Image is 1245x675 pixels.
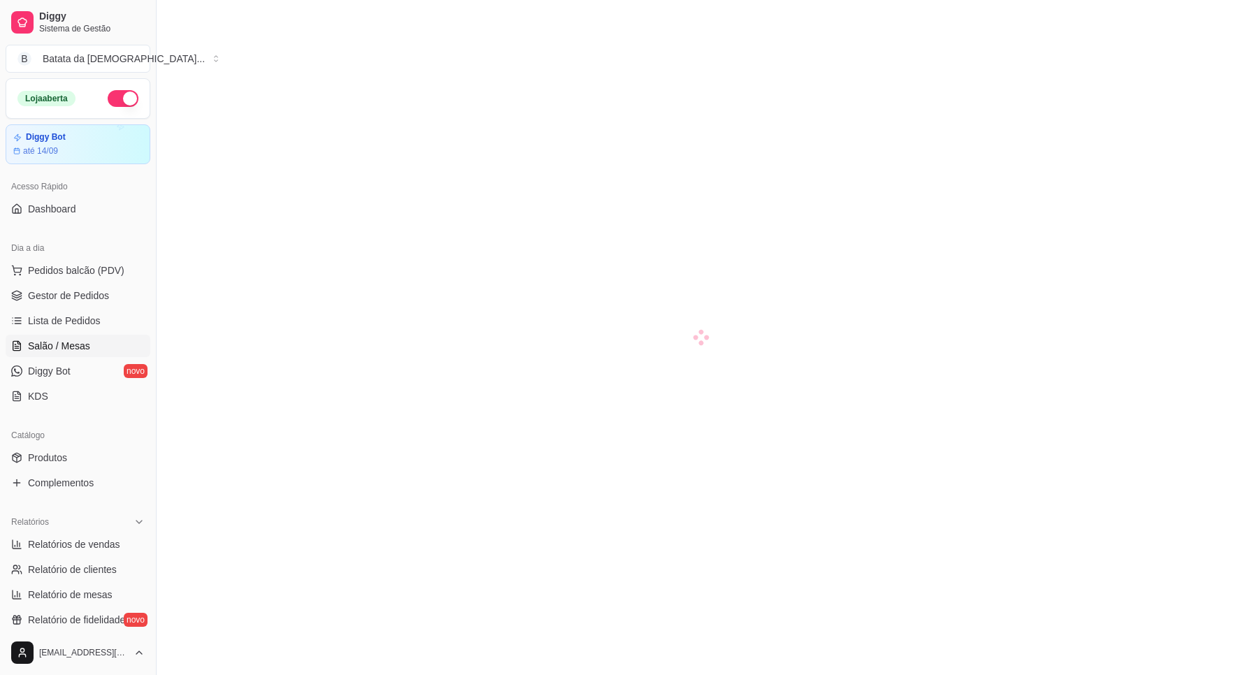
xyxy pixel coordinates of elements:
button: Select a team [6,45,150,73]
div: Loja aberta [17,91,75,106]
span: Diggy [39,10,145,23]
article: Diggy Bot [26,132,66,143]
span: Gestor de Pedidos [28,289,109,303]
button: [EMAIL_ADDRESS][DOMAIN_NAME] [6,636,150,669]
a: Diggy Botaté 14/09 [6,124,150,164]
span: Produtos [28,451,67,465]
span: Diggy Bot [28,364,71,378]
span: [EMAIL_ADDRESS][DOMAIN_NAME] [39,647,128,658]
span: Relatório de fidelidade [28,613,125,627]
span: Relatório de mesas [28,588,113,602]
a: Gestor de Pedidos [6,284,150,307]
a: Relatório de fidelidadenovo [6,609,150,631]
a: Diggy Botnovo [6,360,150,382]
div: Batata da [DEMOGRAPHIC_DATA] ... [43,52,205,66]
a: KDS [6,385,150,407]
span: Relatório de clientes [28,562,117,576]
span: Relatórios de vendas [28,537,120,551]
a: DiggySistema de Gestão [6,6,150,39]
span: KDS [28,389,48,403]
a: Relatório de clientes [6,558,150,581]
button: Pedidos balcão (PDV) [6,259,150,282]
a: Lista de Pedidos [6,310,150,332]
span: Lista de Pedidos [28,314,101,328]
a: Relatórios de vendas [6,533,150,556]
span: Salão / Mesas [28,339,90,353]
div: Catálogo [6,424,150,447]
a: Dashboard [6,198,150,220]
article: até 14/09 [23,145,58,157]
a: Produtos [6,447,150,469]
span: Complementos [28,476,94,490]
a: Relatório de mesas [6,583,150,606]
span: Dashboard [28,202,76,216]
button: Alterar Status [108,90,138,107]
div: Acesso Rápido [6,175,150,198]
span: Relatórios [11,516,49,528]
span: Pedidos balcão (PDV) [28,263,124,277]
span: B [17,52,31,66]
a: Complementos [6,472,150,494]
span: Sistema de Gestão [39,23,145,34]
a: Salão / Mesas [6,335,150,357]
div: Dia a dia [6,237,150,259]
